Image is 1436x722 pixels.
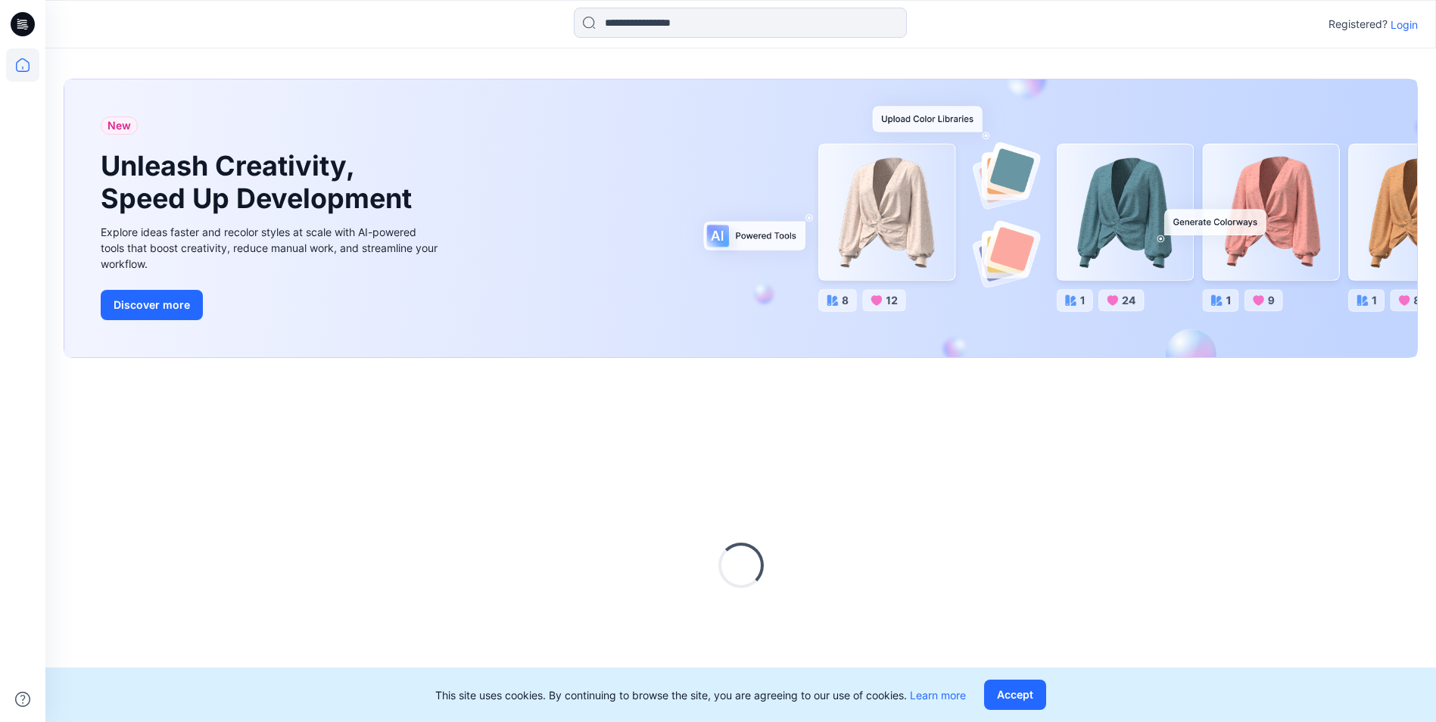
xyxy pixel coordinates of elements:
p: This site uses cookies. By continuing to browse the site, you are agreeing to our use of cookies. [435,687,966,703]
button: Accept [984,680,1046,710]
p: Login [1391,17,1418,33]
a: Discover more [101,290,441,320]
button: Discover more [101,290,203,320]
h1: Unleash Creativity, Speed Up Development [101,150,419,215]
span: New [107,117,131,135]
a: Learn more [910,689,966,702]
div: Explore ideas faster and recolor styles at scale with AI-powered tools that boost creativity, red... [101,224,441,272]
p: Registered? [1329,15,1388,33]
